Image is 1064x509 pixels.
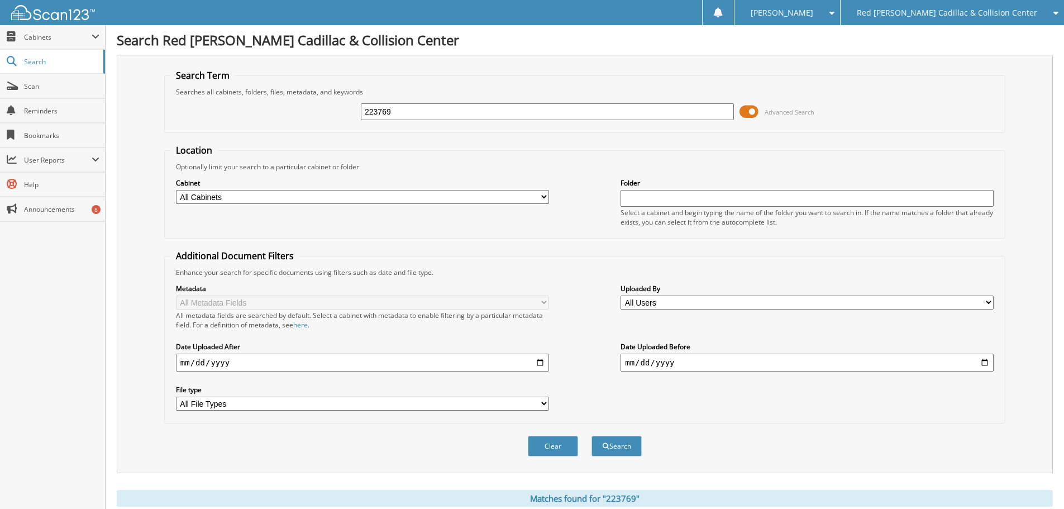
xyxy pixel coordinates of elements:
[176,178,549,188] label: Cabinet
[11,5,95,20] img: scan123-logo-white.svg
[176,385,549,394] label: File type
[621,208,994,227] div: Select a cabinet and begin typing the name of the folder you want to search in. If the name match...
[170,250,299,262] legend: Additional Document Filters
[621,354,994,372] input: end
[117,31,1053,49] h1: Search Red [PERSON_NAME] Cadillac & Collision Center
[24,155,92,165] span: User Reports
[24,32,92,42] span: Cabinets
[857,9,1037,16] span: Red [PERSON_NAME] Cadillac & Collision Center
[24,82,99,91] span: Scan
[92,205,101,214] div: 8
[621,342,994,351] label: Date Uploaded Before
[170,87,999,97] div: Searches all cabinets, folders, files, metadata, and keywords
[170,69,235,82] legend: Search Term
[591,436,642,456] button: Search
[621,284,994,293] label: Uploaded By
[176,354,549,372] input: start
[170,162,999,172] div: Optionally limit your search to a particular cabinet or folder
[293,320,308,330] a: here
[170,268,999,277] div: Enhance your search for specific documents using filters such as date and file type.
[24,204,99,214] span: Announcements
[24,57,98,66] span: Search
[765,108,814,116] span: Advanced Search
[24,106,99,116] span: Reminders
[117,490,1053,507] div: Matches found for "223769"
[621,178,994,188] label: Folder
[176,311,549,330] div: All metadata fields are searched by default. Select a cabinet with metadata to enable filtering b...
[528,436,578,456] button: Clear
[170,144,218,156] legend: Location
[24,131,99,140] span: Bookmarks
[176,284,549,293] label: Metadata
[751,9,813,16] span: [PERSON_NAME]
[176,342,549,351] label: Date Uploaded After
[24,180,99,189] span: Help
